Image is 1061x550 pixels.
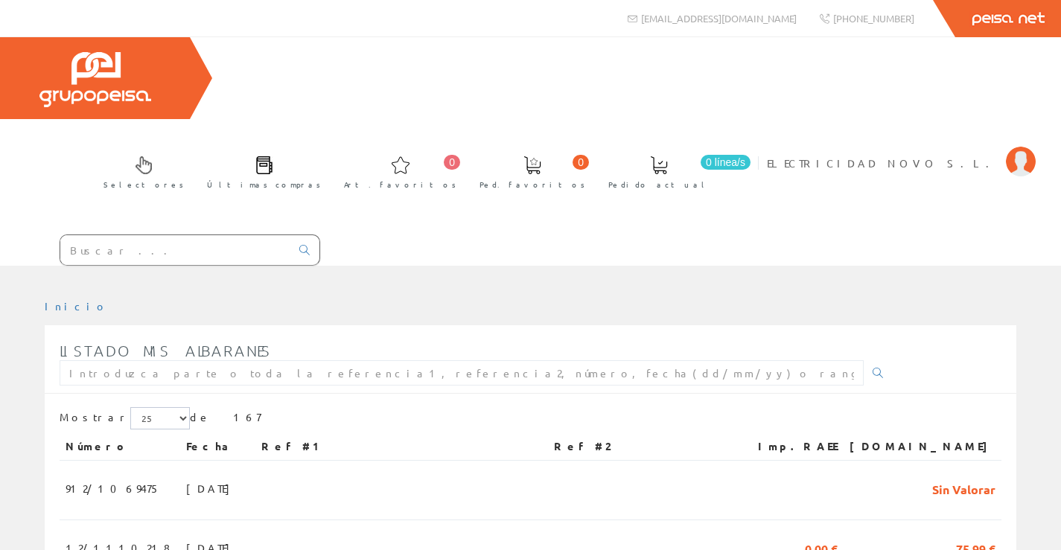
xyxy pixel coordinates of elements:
[130,407,190,429] select: Mostrar
[255,433,548,460] th: Ref #1
[60,407,1001,433] div: de 167
[103,177,184,192] span: Selectores
[701,155,751,170] span: 0 línea/s
[548,433,732,460] th: Ref #2
[192,144,328,198] a: Últimas compras
[573,155,589,170] span: 0
[444,155,460,170] span: 0
[932,476,995,501] span: Sin Valorar
[767,156,998,170] span: ELECTRICIDAD NOVO S.L.
[833,12,914,25] span: [PHONE_NUMBER]
[89,144,191,198] a: Selectores
[60,235,290,265] input: Buscar ...
[45,299,108,313] a: Inicio
[732,433,844,460] th: Imp.RAEE
[479,177,585,192] span: Ped. favoritos
[608,177,710,192] span: Pedido actual
[767,144,1036,158] a: ELECTRICIDAD NOVO S.L.
[186,476,238,501] span: [DATE]
[60,342,272,359] span: Listado mis albaranes
[60,360,864,386] input: Introduzca parte o toda la referencia1, referencia2, número, fecha(dd/mm/yy) o rango de fechas(dd...
[844,433,1001,460] th: [DOMAIN_NAME]
[641,12,797,25] span: [EMAIL_ADDRESS][DOMAIN_NAME]
[60,433,180,460] th: Número
[39,52,151,107] img: Grupo Peisa
[66,476,160,501] span: 912/1069475
[344,177,456,192] span: Art. favoritos
[60,407,190,429] label: Mostrar
[180,433,255,460] th: Fecha
[207,177,321,192] span: Últimas compras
